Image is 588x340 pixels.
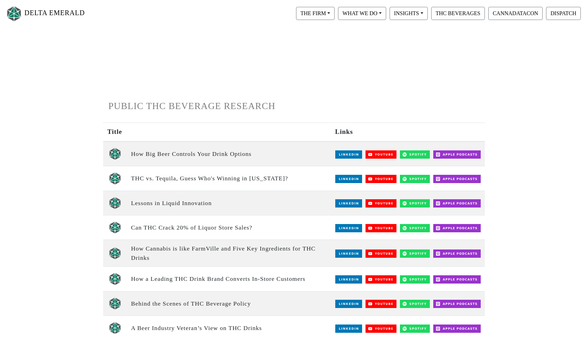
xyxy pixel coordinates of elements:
img: unscripted logo [109,247,121,259]
a: THC BEVERAGES [429,10,487,16]
img: LinkedIn [335,300,362,308]
img: YouTube [366,275,397,284]
img: Spotify [400,175,430,183]
td: Behind the Scenes of THC Beverage Policy [127,291,331,316]
img: Spotify [400,249,430,258]
td: How a Leading THC Drink Brand Converts In-Store Customers [127,267,331,291]
img: YouTube [366,199,397,208]
td: How Cannabis is like FarmVille and Five Key Ingredients for THC Drinks [127,240,331,267]
img: Spotify [400,325,430,333]
img: YouTube [366,150,397,159]
img: unscripted logo [109,197,121,209]
button: THE FIRM [296,7,335,20]
img: Apple Podcasts [433,249,481,258]
button: INSIGHTS [390,7,428,20]
img: YouTube [366,325,397,333]
img: Apple Podcasts [433,300,481,308]
img: LinkedIn [335,325,362,333]
td: How Big Beer Controls Your Drink Options [127,141,331,166]
td: THC vs. Tequila, Guess Who's Winning in [US_STATE]? [127,166,331,191]
img: Spotify [400,150,430,159]
img: Apple Podcasts [433,224,481,232]
img: LinkedIn [335,175,362,183]
td: Can THC Crack 20% of Liquor Store Sales? [127,215,331,240]
a: DELTA EMERALD [6,3,85,24]
td: A Beer Industry Veteran’s View on THC Drinks [127,316,331,340]
img: unscripted logo [109,221,121,234]
img: LinkedIn [335,150,362,159]
img: unscripted logo [109,322,121,334]
img: YouTube [366,300,397,308]
button: DISPATCH [546,7,581,20]
img: Apple Podcasts [433,199,481,208]
img: YouTube [366,175,397,183]
img: LinkedIn [335,199,362,208]
img: Logo [6,4,23,23]
img: Apple Podcasts [433,325,481,333]
button: WHAT WE DO [338,7,386,20]
img: LinkedIn [335,249,362,258]
img: unscripted logo [109,297,121,310]
img: Spotify [400,300,430,308]
img: Spotify [400,275,430,284]
img: Apple Podcasts [433,150,481,159]
img: unscripted logo [109,148,121,160]
img: Apple Podcasts [433,275,481,284]
a: CANNADATACON [487,10,544,16]
a: DISPATCH [544,10,582,16]
img: LinkedIn [335,275,362,284]
th: Links [331,123,485,141]
img: unscripted logo [109,172,121,184]
th: Title [103,123,127,141]
img: unscripted logo [109,273,121,285]
button: THC BEVERAGES [431,7,485,20]
h1: PUBLIC THC BEVERAGE RESEARCH [108,100,480,112]
img: Apple Podcasts [433,175,481,183]
td: Lessons in Liquid Innovation [127,191,331,215]
img: Spotify [400,199,430,208]
img: YouTube [366,224,397,232]
img: LinkedIn [335,224,362,232]
img: YouTube [366,249,397,258]
img: Spotify [400,224,430,232]
button: CANNADATACON [488,7,543,20]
